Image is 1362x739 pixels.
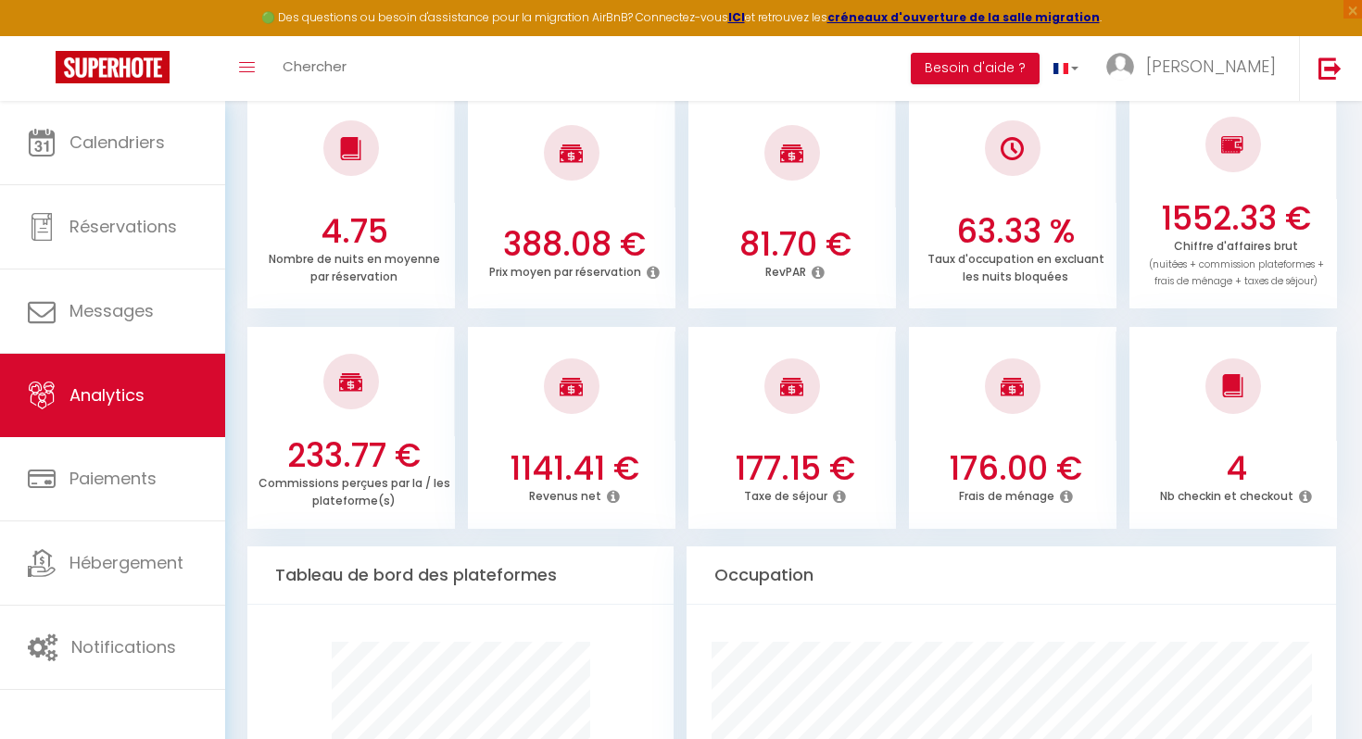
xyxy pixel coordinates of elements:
[687,546,1337,605] div: Occupation
[1146,55,1276,78] span: [PERSON_NAME]
[827,9,1100,25] a: créneaux d'ouverture de la salle migration
[744,484,827,504] p: Taxe de séjour
[699,225,891,264] h3: 81.70 €
[69,551,183,574] span: Hébergement
[269,36,360,101] a: Chercher
[69,467,157,490] span: Paiements
[529,484,601,504] p: Revenus net
[919,449,1112,488] h3: 176.00 €
[765,260,806,280] p: RevPAR
[1149,257,1324,289] span: (nuitées + commission plateformes + frais de ménage + taxes de séjour)
[258,436,450,475] h3: 233.77 €
[1160,484,1293,504] p: Nb checkin et checkout
[927,247,1104,284] p: Taux d'occupation en excluant les nuits bloquées
[1140,199,1332,238] h3: 1552.33 €
[959,484,1054,504] p: Frais de ménage
[258,212,450,251] h3: 4.75
[489,260,641,280] p: Prix moyen par réservation
[1221,133,1244,156] img: NO IMAGE
[1106,53,1134,81] img: ...
[728,9,745,25] a: ICI
[1318,56,1342,80] img: logout
[69,215,177,238] span: Réservations
[269,247,440,284] p: Nombre de nuits en moyenne par réservation
[283,56,347,76] span: Chercher
[911,53,1040,84] button: Besoin d'aide ?
[478,449,671,488] h3: 1141.41 €
[1149,234,1324,289] p: Chiffre d'affaires brut
[699,449,891,488] h3: 177.15 €
[919,212,1112,251] h3: 63.33 %
[259,471,450,508] p: Commissions perçues par la / les plateforme(s)
[56,51,170,83] img: Super Booking
[69,299,154,322] span: Messages
[1140,449,1332,488] h3: 4
[71,635,176,658] span: Notifications
[1092,36,1299,101] a: ... [PERSON_NAME]
[69,131,165,154] span: Calendriers
[69,383,145,407] span: Analytics
[15,7,70,63] button: Ouvrir le widget de chat LiveChat
[1001,137,1024,160] img: NO IMAGE
[478,225,671,264] h3: 388.08 €
[247,546,674,605] div: Tableau de bord des plateformes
